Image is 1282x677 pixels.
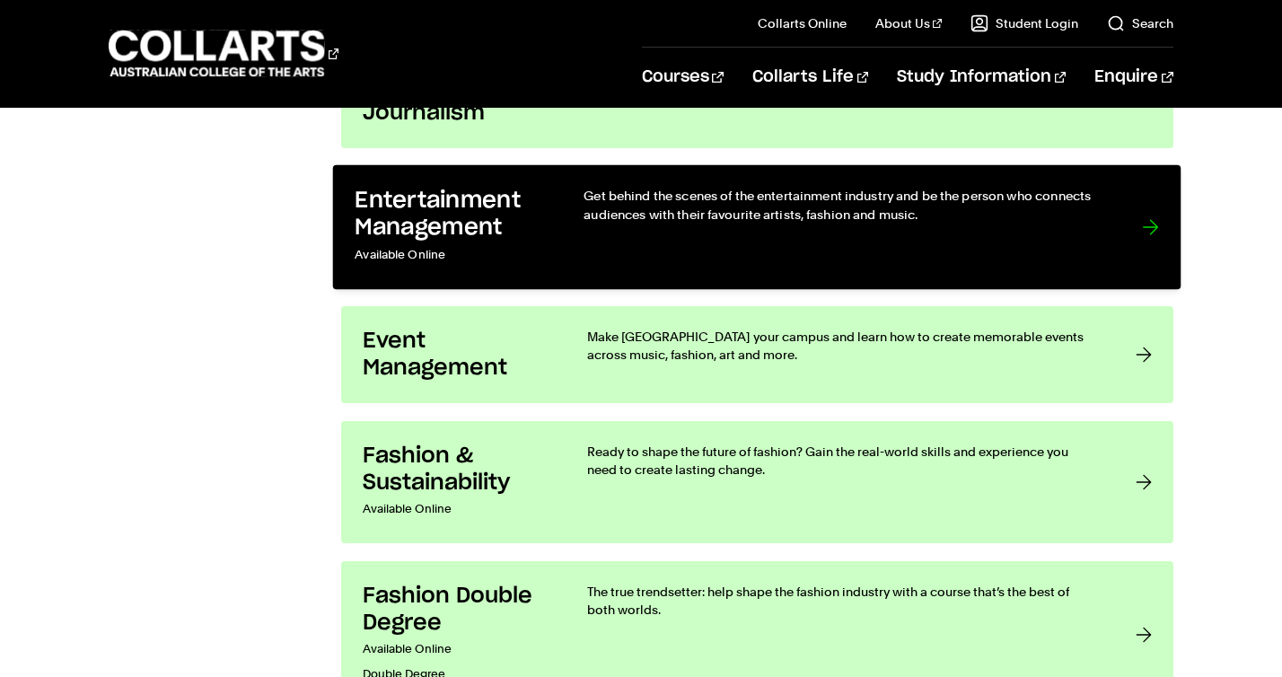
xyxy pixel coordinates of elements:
a: Courses [642,48,724,107]
a: Collarts Life [752,48,868,107]
h3: Event Management [363,328,551,382]
a: Collarts Online [758,14,847,32]
p: Available Online [363,637,551,662]
div: Go to homepage [109,28,338,79]
a: Search [1107,14,1173,32]
a: Student Login [970,14,1078,32]
h3: Entertainment Management [356,187,548,242]
h3: Fashion & Sustainability [363,443,551,497]
a: About Us [875,14,942,32]
p: Available Online [363,497,551,522]
p: Get behind the scenes of the entertainment industry and be the person who connects audiences with... [584,187,1107,224]
a: Event Management Make [GEOGRAPHIC_DATA] your campus and learn how to create memorable events acro... [341,306,1172,403]
h3: Fashion Double Degree [363,583,551,637]
a: Enquire [1094,48,1172,107]
a: Study Information [897,48,1066,107]
p: Ready to shape the future of fashion? Gain the real-world skills and experience you need to creat... [587,443,1099,479]
a: Entertainment Management Available Online Get behind the scenes of the entertainment industry and... [333,165,1181,290]
p: Make [GEOGRAPHIC_DATA] your campus and learn how to create memorable events across music, fashion... [587,328,1099,364]
p: The true trendsetter: help shape the fashion industry with a course that’s the best of both worlds. [587,583,1099,619]
a: Fashion & Sustainability Available Online Ready to shape the future of fashion? Gain the real-wor... [341,421,1172,543]
p: Available Online [356,242,548,268]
